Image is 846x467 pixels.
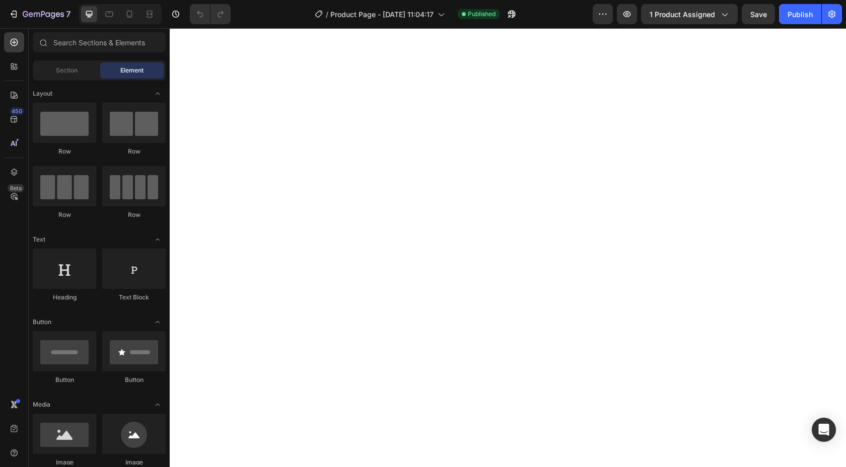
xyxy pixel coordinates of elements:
[102,293,166,302] div: Text Block
[742,4,775,24] button: Save
[33,293,96,302] div: Heading
[33,89,52,98] span: Layout
[33,147,96,156] div: Row
[150,397,166,413] span: Toggle open
[102,147,166,156] div: Row
[33,375,96,384] div: Button
[170,28,846,467] iframe: Design area
[102,210,166,219] div: Row
[150,86,166,102] span: Toggle open
[190,4,231,24] div: Undo/Redo
[33,210,96,219] div: Row
[650,9,715,20] span: 1 product assigned
[102,458,166,467] div: Image
[788,9,813,20] div: Publish
[750,10,767,19] span: Save
[468,10,496,19] span: Published
[120,66,144,75] span: Element
[641,4,738,24] button: 1 product assigned
[33,458,96,467] div: Image
[326,9,328,20] span: /
[150,314,166,330] span: Toggle open
[8,184,24,192] div: Beta
[56,66,78,75] span: Section
[330,9,434,20] span: Product Page - [DATE] 11:04:17
[10,107,24,115] div: 450
[779,4,821,24] button: Publish
[812,418,836,442] div: Open Intercom Messenger
[66,8,70,20] p: 7
[33,235,45,244] span: Text
[4,4,75,24] button: 7
[33,32,166,52] input: Search Sections & Elements
[150,231,166,248] span: Toggle open
[33,318,51,327] span: Button
[102,375,166,384] div: Button
[33,400,50,409] span: Media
